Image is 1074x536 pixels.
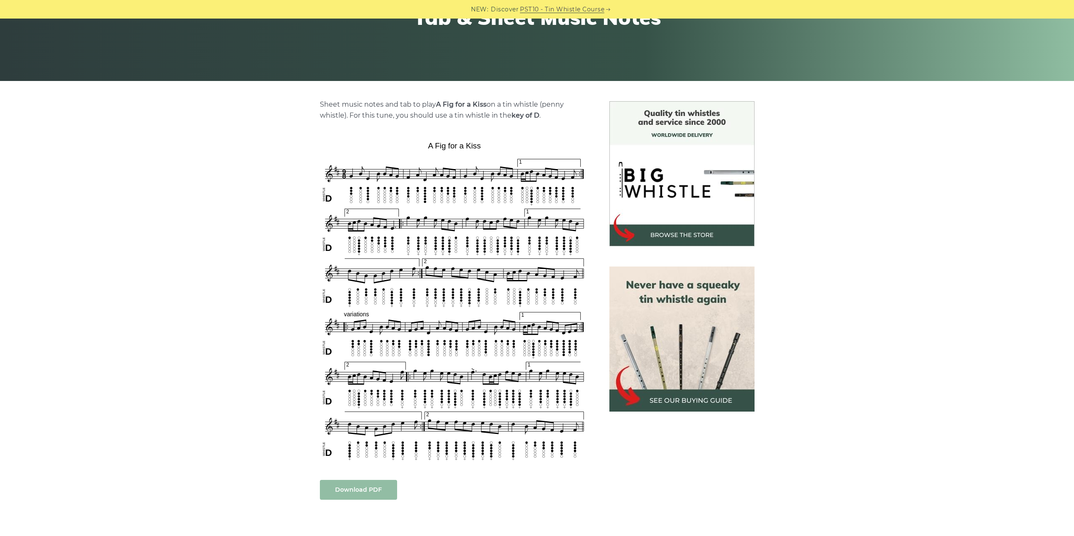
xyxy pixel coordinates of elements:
strong: A Fig for a Kiss [436,100,487,108]
strong: key of D [511,111,539,119]
img: BigWhistle Tin Whistle Store [609,101,755,246]
a: Download PDF [320,480,397,500]
span: NEW: [471,5,488,14]
span: Discover [491,5,519,14]
a: PST10 - Tin Whistle Course [520,5,604,14]
img: tin whistle buying guide [609,267,755,412]
p: Sheet music notes and tab to play on a tin whistle (penny whistle). For this tune, you should use... [320,99,589,121]
img: A Fig for a Kiss Tin Whistle Tabs & Sheet Music [320,138,589,463]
